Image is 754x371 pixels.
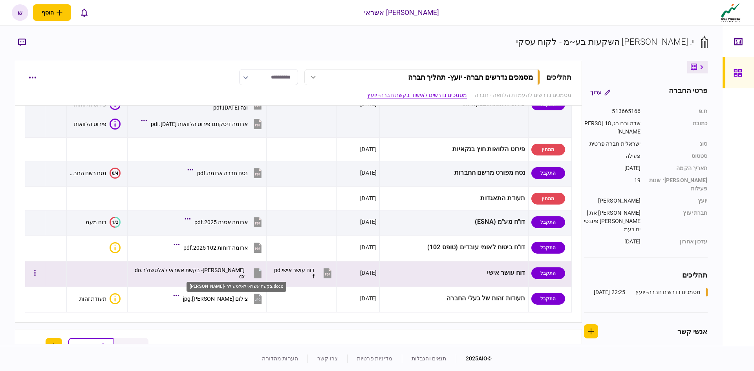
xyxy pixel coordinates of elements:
div: התקבל [531,267,565,279]
div: [DATE] [360,145,377,153]
button: ערוך [584,85,617,99]
div: [DATE] [360,243,377,251]
div: שדה ורבורג, 18 [PERSON_NAME] [584,119,641,136]
div: התקבל [531,242,565,254]
div: [DATE] [360,269,377,277]
div: ששון- בקשת אשראי לאלטשולר.docx [134,267,245,280]
div: התקבל [531,167,565,179]
button: דוח עושר אישי.pdf [273,264,333,282]
div: ארומה דיסקונט פירוט הלוואות 22.7.25.pdf [151,121,248,127]
a: מסמכים נדרשים להעמדת הלוואה - חברה [475,91,571,99]
a: מסמכים נדרשים לאישור בקשת חברה- יועץ [367,91,467,99]
div: ארומה דוחות 102 2025.pdf [183,245,248,251]
div: דוח עושר אישי.pdf [273,267,315,280]
button: ארומה דוחות 102 2025.pdf [176,239,264,256]
div: התקבל [531,293,565,305]
div: תעודות זהות של בעלי החברה [382,290,525,307]
span: עץ בעלויות [75,344,97,349]
div: פירוט הלוואות חוץ בנקאיות [382,141,525,158]
div: [DATE] [360,218,377,226]
div: חברת יעוץ [649,209,708,234]
button: מסמכים נדרשים חברה- יועץ- תהליך חברה [304,69,540,85]
div: [PERSON_NAME] את [PERSON_NAME] פיננסיים בעמ [584,209,641,234]
button: עץ בעלויות [68,338,113,355]
div: נסח מפורט מרשם החברות [382,164,525,182]
div: תאריך הקמה [649,164,708,172]
button: פתח תפריט להוספת לקוח [33,4,71,21]
div: צילום תז דותן.jpg [183,296,248,302]
div: ח.פ [649,107,708,115]
a: מסמכים נדרשים חברה- יועץ22:25 [DATE] [594,288,708,296]
div: תעודת התאגדות [382,190,525,207]
button: פירוט הלוואות [74,119,121,130]
a: צרו קשר [317,355,338,362]
div: [PERSON_NAME]- בקשת אשראי לאלטשולר.docx [187,282,286,292]
div: [DATE] [360,294,377,302]
div: 513665166 [584,107,641,115]
div: [DATE] [584,238,641,246]
div: דו"ח ביטוח לאומי עובדים (טופס 102) [382,239,525,256]
div: תהליכים [584,270,708,280]
div: ארומה אסנה 2025.pdf [194,219,248,225]
div: נסח רשם החברות [70,170,106,176]
div: [PERSON_NAME] [584,197,641,205]
div: דו"ח מע"מ (ESNA) [382,213,525,231]
div: כתובת [649,119,708,136]
div: דוח מעמ [86,219,106,225]
div: איכות לא מספקת [110,242,121,253]
button: ארומה אסנה 2025.pdf [187,213,264,231]
div: מסמכים נדרשים חברה- יועץ - תהליך חברה [408,73,533,81]
button: 0/4נסח רשם החברות [70,168,121,179]
button: ש [12,4,28,21]
button: 1/2דוח מעמ [86,217,121,228]
div: סטטוס [649,152,708,160]
button: איכות לא מספקתתעודת זהות [79,293,121,304]
div: תהליכים [546,72,572,82]
div: ממתין [531,144,565,155]
div: נסח חברה ארומה.pdf [197,170,248,176]
div: [PERSON_NAME] אשראי [364,7,439,18]
div: פירוט הלוואות [74,121,106,127]
text: 1/2 [112,219,118,225]
div: [PERSON_NAME]׳ שנות פעילות [649,176,708,193]
button: רשימה [113,338,148,355]
div: ממתין [531,193,565,205]
span: רשימה [120,344,134,349]
div: 22:25 [DATE] [594,288,626,296]
div: איכות לא מספקת [110,293,121,304]
div: סוג [649,140,708,148]
button: צילום תז דותן.jpg [175,290,264,307]
div: [DATE] [584,164,641,172]
div: פרטי החברה [669,85,707,99]
div: אנשי קשר [677,326,708,337]
button: ששון- בקשת אשראי לאלטשולר.docx [134,264,264,282]
a: הערות מהדורה [262,355,298,362]
img: client company logo [719,3,742,22]
a: תנאים והגבלות [412,355,447,362]
div: [DATE] [360,194,377,202]
div: י. [PERSON_NAME] השקעות בע~מ - לקוח עסקי [516,35,694,48]
div: מפת קשרים [522,338,558,355]
a: מדיניות פרטיות [357,355,392,362]
button: נסח חברה ארומה.pdf [189,164,264,182]
div: [DATE] [360,169,377,177]
div: מסמכים נדרשים חברה- יועץ [635,288,701,296]
div: פעילה [584,152,641,160]
div: יועץ [649,197,708,205]
div: דוח עושר אישי [382,264,525,282]
div: התקבל [531,216,565,228]
div: תעודת זהות [79,296,106,302]
text: 0/4 [112,170,118,175]
button: פתח רשימת התראות [76,4,92,21]
button: איכות לא מספקת [106,242,121,253]
div: © 2025 AIO [456,355,492,363]
div: 19 [584,176,641,193]
button: ארומה דיסקונט פירוט הלוואות 22.7.25.pdf [143,115,264,133]
div: עדכון אחרון [649,238,708,246]
div: ישראלית חברה פרטית [584,140,641,148]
